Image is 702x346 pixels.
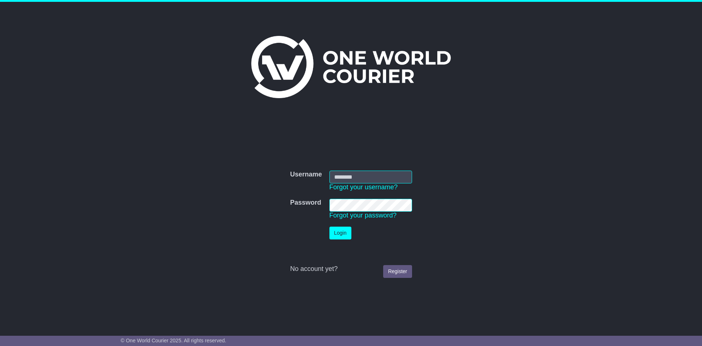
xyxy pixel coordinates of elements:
div: No account yet? [290,265,412,273]
a: Forgot your username? [329,183,398,191]
label: Password [290,199,321,207]
a: Forgot your password? [329,212,397,219]
img: One World [251,36,451,98]
span: © One World Courier 2025. All rights reserved. [121,338,226,343]
button: Login [329,227,351,239]
a: Register [383,265,412,278]
label: Username [290,171,322,179]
